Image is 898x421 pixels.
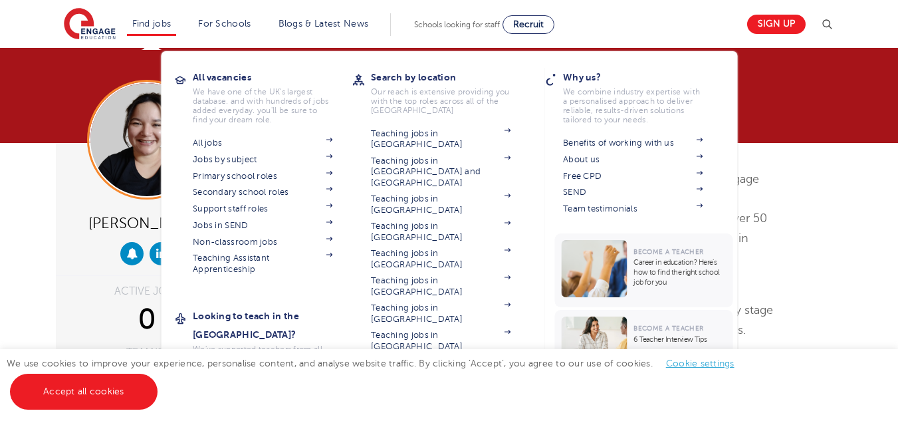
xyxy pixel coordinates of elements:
[371,68,530,115] a: Search by locationOur reach is extensive providing you with the top roles across all of the [GEOG...
[198,19,251,29] a: For Schools
[371,128,510,150] a: Teaching jobs in [GEOGRAPHIC_DATA]
[279,19,369,29] a: Blogs & Latest News
[193,68,352,86] h3: All vacancies
[563,87,703,124] p: We combine industry expertise with a personalised approach to deliver reliable, results-driven so...
[371,303,510,325] a: Teaching jobs in [GEOGRAPHIC_DATA]
[66,347,227,358] div: TEAM(S)
[414,20,500,29] span: Schools looking for staff
[371,330,510,352] a: Teaching jobs in [GEOGRAPHIC_DATA]
[371,221,510,243] a: Teaching jobs in [GEOGRAPHIC_DATA]
[371,194,510,215] a: Teaching jobs in [GEOGRAPHIC_DATA]
[633,335,726,345] p: 6 Teacher Interview Tips
[193,345,332,400] p: We've supported teachers from all over the world to relocate to [GEOGRAPHIC_DATA] to teach - no m...
[554,233,736,307] a: Become a TeacherCareer in education? Here’s how to find the right school job for you
[563,154,703,165] a: About us
[371,87,510,115] p: Our reach is extensive providing you with the top roles across all of the [GEOGRAPHIC_DATA]
[633,257,726,287] p: Career in education? Here’s how to find the right school job for you
[563,68,723,86] h3: Why us?
[371,275,510,297] a: Teaching jobs in [GEOGRAPHIC_DATA]
[633,325,703,332] span: Become a Teacher
[10,374,158,410] a: Accept all cookies
[633,248,703,255] span: Become a Teacher
[563,187,703,198] a: SEND
[747,15,806,34] a: Sign up
[193,253,332,275] a: Teaching Assistant Apprenticeship
[7,358,748,396] span: We use cookies to improve your experience, personalise content, and analyse website traffic. By c...
[193,138,332,148] a: All jobs
[371,248,510,270] a: Teaching jobs in [GEOGRAPHIC_DATA]
[563,68,723,124] a: Why us?We combine industry expertise with a personalised approach to deliver reliable, results-dr...
[563,171,703,182] a: Free CPD
[193,307,352,400] a: Looking to teach in the [GEOGRAPHIC_DATA]?We've supported teachers from all over the world to rel...
[193,307,352,344] h3: Looking to teach in the [GEOGRAPHIC_DATA]?
[66,303,227,337] div: 0
[513,19,544,29] span: Recruit
[193,187,332,198] a: Secondary school roles
[193,237,332,247] a: Non-classroom jobs
[371,156,510,188] a: Teaching jobs in [GEOGRAPHIC_DATA] and [GEOGRAPHIC_DATA]
[666,358,734,368] a: Cookie settings
[193,220,332,231] a: Jobs in SEND
[66,210,227,235] div: [PERSON_NAME]
[66,286,227,297] div: ACTIVE JOBS
[563,138,703,148] a: Benefits of working with us
[503,15,554,34] a: Recruit
[371,68,530,86] h3: Search by location
[193,171,332,182] a: Primary school roles
[193,68,352,124] a: All vacanciesWe have one of the UK's largest database. and with hundreds of jobs added everyday. ...
[563,204,703,214] a: Team testimonials
[554,310,736,380] a: Become a Teacher6 Teacher Interview Tips
[64,8,116,41] img: Engage Education
[132,19,171,29] a: Find jobs
[193,87,332,124] p: We have one of the UK's largest database. and with hundreds of jobs added everyday. you'll be sur...
[193,204,332,214] a: Support staff roles
[193,154,332,165] a: Jobs by subject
